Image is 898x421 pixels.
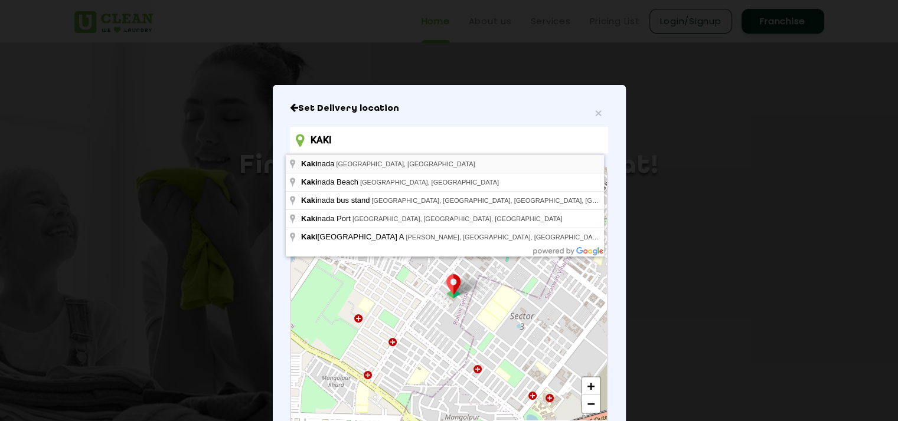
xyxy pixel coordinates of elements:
span: × [595,106,602,120]
span: [GEOGRAPHIC_DATA], [GEOGRAPHIC_DATA] [336,160,475,167]
a: Zoom in [582,377,600,395]
span: [GEOGRAPHIC_DATA], [GEOGRAPHIC_DATA], [GEOGRAPHIC_DATA], [GEOGRAPHIC_DATA] [371,197,652,204]
button: Close [595,107,602,119]
input: Enter location [290,127,608,153]
h6: Close [290,103,608,114]
span: nada [301,159,336,168]
span: [GEOGRAPHIC_DATA], [GEOGRAPHIC_DATA] [360,179,499,186]
span: Kaki [301,214,317,223]
span: [GEOGRAPHIC_DATA], [GEOGRAPHIC_DATA], [GEOGRAPHIC_DATA] [352,215,563,222]
span: [PERSON_NAME], [GEOGRAPHIC_DATA], [GEOGRAPHIC_DATA], [GEOGRAPHIC_DATA] [406,233,672,241]
a: Zoom out [582,395,600,413]
span: Kaki [301,232,317,241]
span: nada bus stand [301,196,371,205]
span: Kaki [301,177,317,186]
span: Kaki [301,159,317,168]
span: nada Port [301,214,352,223]
span: [GEOGRAPHIC_DATA] A [301,232,406,241]
span: Kaki [301,196,317,205]
span: nada Beach [301,177,360,186]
